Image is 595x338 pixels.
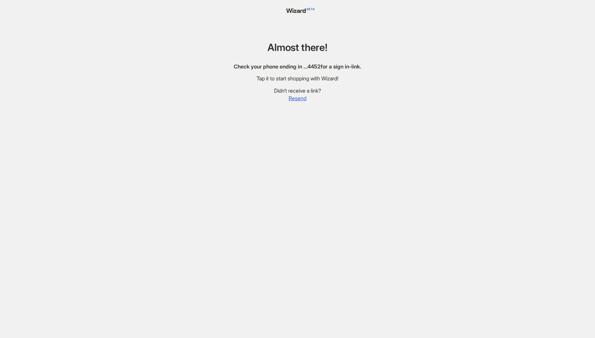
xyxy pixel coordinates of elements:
h1: Almost there! [234,42,361,53]
div: Tap it to start shopping with Wizard! [234,75,361,82]
span: Resend [289,95,306,102]
div: Check your phone ending in … 4452 for a sign in-link. [234,63,361,70]
button: Resend [288,94,307,102]
div: Didn’t receive a link? [234,87,361,94]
